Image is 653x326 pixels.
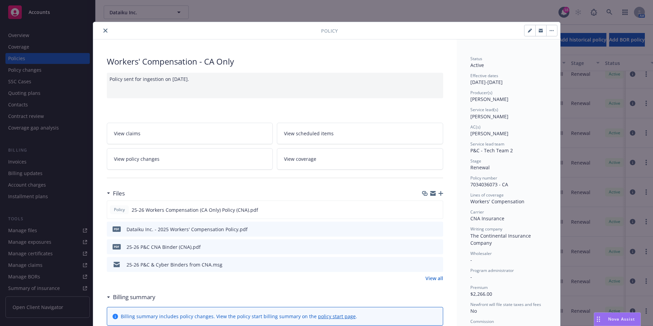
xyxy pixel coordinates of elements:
[434,226,440,233] button: preview file
[318,313,356,320] a: policy start page
[434,243,440,251] button: preview file
[470,209,484,215] span: Carrier
[113,207,126,213] span: Policy
[470,62,484,68] span: Active
[470,164,490,171] span: Renewal
[470,175,497,181] span: Policy number
[470,302,541,307] span: Newfront will file state taxes and fees
[423,226,429,233] button: download file
[423,261,429,268] button: download file
[470,181,508,188] span: 7034036073 - CA
[284,130,334,137] span: View scheduled items
[470,90,492,96] span: Producer(s)
[425,275,443,282] a: View all
[127,261,222,268] div: 25-26 P&C & Cyber Binders from CNA.msg
[470,73,498,79] span: Effective dates
[470,192,504,198] span: Lines of coverage
[470,73,547,86] div: [DATE] - [DATE]
[107,293,155,302] div: Billing summary
[284,155,316,162] span: View coverage
[107,123,273,144] a: View claims
[114,155,160,162] span: View policy changes
[321,27,338,34] span: Policy
[121,313,357,320] div: Billing summary includes policy changes. View the policy start billing summary on the .
[470,96,508,102] span: [PERSON_NAME]
[107,56,443,67] div: Workers' Compensation - CA Only
[470,141,504,147] span: Service lead team
[594,312,641,326] button: Nova Assist
[277,123,443,144] a: View scheduled items
[470,319,494,324] span: Commission
[470,257,472,263] span: -
[470,124,481,130] span: AC(s)
[434,206,440,213] button: preview file
[113,244,121,249] span: pdf
[470,56,482,62] span: Status
[113,226,121,231] span: pdf
[470,251,492,256] span: Wholesaler
[470,274,472,280] span: -
[470,226,502,232] span: Writing company
[113,293,155,302] h3: Billing summary
[470,268,514,273] span: Program administrator
[107,189,125,198] div: Files
[423,206,429,213] button: download file
[470,107,498,113] span: Service lead(s)
[470,130,508,137] span: [PERSON_NAME]
[113,189,125,198] h3: Files
[470,215,504,222] span: CNA Insurance
[132,206,258,213] span: 25-26 Workers Compensation (CA Only) Policy (CNA).pdf
[594,313,603,326] div: Drag to move
[127,243,201,251] div: 25-26 P&C CNA Binder (CNA).pdf
[470,147,513,154] span: P&C - Tech Team 2
[470,291,492,297] span: $2,266.00
[107,73,443,98] div: Policy sent for ingestion on [DATE].
[470,233,532,246] span: The Continental Insurance Company
[470,198,524,205] span: Workers' Compensation
[101,27,110,35] button: close
[107,148,273,170] a: View policy changes
[423,243,429,251] button: download file
[470,285,488,290] span: Premium
[114,130,140,137] span: View claims
[470,308,477,314] span: No
[470,158,481,164] span: Stage
[608,316,635,322] span: Nova Assist
[277,148,443,170] a: View coverage
[434,261,440,268] button: preview file
[470,113,508,120] span: [PERSON_NAME]
[127,226,248,233] div: Dataiku Inc. - 2025 Workers' Compensation Policy.pdf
